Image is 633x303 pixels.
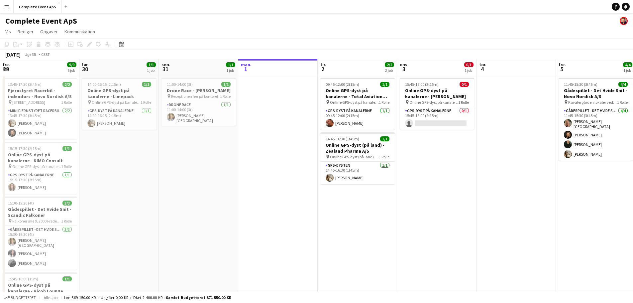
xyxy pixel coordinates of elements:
app-job-card: 11:45-15:30 (3t45m)4/4Gådespillet - Det Hvide Snit - Novo Nordisk A/S Kavalergården lokaler ved s... [559,78,633,161]
span: 4/4 [618,82,628,87]
span: 15:15-17:30 (2t15m) [8,146,42,151]
div: 13:45-17:30 (3t45m)2/2Fjernstyret Racerbil - indendørs - Novo Nordisk A/S [STREET_ADDRESS]1 Rolle... [3,78,77,139]
span: Rediger [18,29,34,35]
span: 14:45-16:30 (1t45m) [326,136,359,141]
span: søn. [161,62,170,68]
span: 29 [2,65,10,73]
span: tor. [479,62,486,68]
app-card-role: Gådespillet - Det Hvide Snit3/315:30-19:30 (4t)[PERSON_NAME][GEOGRAPHIC_DATA][PERSON_NAME][PERSON... [3,226,77,270]
span: 1/1 [142,82,151,87]
h3: Fjernstyret Racerbil - indendørs - Novo Nordisk A/S [3,87,77,99]
span: 3/3 [62,201,72,206]
div: [DATE] [5,51,21,58]
h3: Online GPS-dyst på kanalerne - Limepack [82,87,157,99]
div: CEST [41,52,50,57]
span: 0/1 [464,62,474,67]
div: 1 job [226,68,235,73]
span: 2 [319,65,326,73]
span: 1 Rolle [458,100,469,105]
span: 1/1 [147,62,156,67]
span: 1 Rolle [617,100,628,105]
span: 1 Rolle [220,94,231,99]
span: 09:45-12:00 (2t15m) [326,82,359,87]
span: 5 [558,65,566,73]
span: 2/2 [385,62,394,67]
h3: Drone Race - [PERSON_NAME] [161,87,236,93]
div: 15:45-18:00 (2t15m)0/1Online GPS-dyst på kanalerne - [PERSON_NAME] Online GPS-dyst på kanalerne1 ... [400,78,474,130]
h3: Online GPS-dyst på kanalerne - KIMO Consult [3,152,77,164]
span: 9/9 [67,62,76,67]
span: Falkoner alle 9, 2000 Frederiksberg - Scandic Falkoner [12,219,61,224]
app-card-role: GPS-dysten1/114:45-16:30 (1t45m)[PERSON_NAME] [320,162,395,184]
span: 1 [240,65,252,73]
span: 11:45-15:30 (3t45m) [564,82,597,87]
h3: Gådespillet - Det Hvide Snit - Scandic Falkoner [3,206,77,218]
div: 1 job [465,68,473,73]
span: 13:45-17:30 (3t45m) [8,82,42,87]
h3: Online GPS-dyst (på land) - Zealand Pharma A/S [320,142,395,154]
span: Kommunikation [64,29,95,35]
app-job-card: 15:15-17:30 (2t15m)1/1Online GPS-dyst på kanalerne - KIMO Consult Online GPS-dyst på kanalerne1 R... [3,142,77,194]
button: Budgetteret [3,294,37,301]
a: Kommunikation [62,27,98,36]
app-job-card: 14:45-16:30 (1t45m)1/1Online GPS-dyst (på land) - Zealand Pharma A/S Online GPS-dyst (på land)1 R... [320,132,395,184]
span: Samlet budgetteret 371 550.00 KR [166,295,231,300]
app-card-role: Drone Race1/111:00-14:00 (3t)[PERSON_NAME][GEOGRAPHIC_DATA] [161,101,236,126]
a: Vis [3,27,14,36]
span: 15:45-16:00 (15m) [8,276,38,281]
span: 14:00-16:15 (2t15m) [87,82,121,87]
div: 2 job [385,68,394,73]
span: 1/1 [380,82,389,87]
span: Budgetteret [11,295,36,300]
span: [STREET_ADDRESS] [12,100,45,105]
span: Opgaver [40,29,58,35]
span: Vis [5,29,11,35]
span: 1 Rolle [61,100,72,105]
span: 1 Rolle [379,100,389,105]
app-user-avatar: Christian Brøckner [620,17,628,25]
span: 4/4 [623,62,632,67]
div: 1 job [147,68,156,73]
h3: Online GPS-dyst på kanalerne - Ricoh Lounge [3,282,77,294]
app-card-role: GPS-dyst på kanalerne1/114:00-16:15 (2t15m)[PERSON_NAME] [82,107,157,130]
span: 1 Rolle [61,219,72,224]
span: 15:30-19:30 (4t) [8,201,34,206]
span: 30 [81,65,89,73]
span: Uge 35 [22,52,39,57]
span: 1/1 [62,146,72,151]
div: Løn 369 150.00 KR + Udgifter 0.00 KR + Diæt 2 400.00 KR = [64,295,231,300]
app-card-role: GPS-dyst på kanalerne1/109:45-12:00 (2t15m)[PERSON_NAME] [320,107,395,130]
app-job-card: 09:45-12:00 (2t15m)1/1Online GPS-dyst på kanalerne - Total Aviation Ltd A/S Online GPS-dyst på ka... [320,78,395,130]
span: man. [241,62,252,68]
span: ons. [400,62,409,68]
span: 31 [160,65,170,73]
app-job-card: 15:30-19:30 (4t)3/3Gådespillet - Det Hvide Snit - Scandic Falkoner Falkoner alle 9, 2000 Frederik... [3,197,77,270]
span: Online GPS-dyst på kanalerne [92,100,141,105]
span: fre. [559,62,566,68]
span: 1/1 [62,276,72,281]
span: 1 Rolle [379,154,389,159]
span: Kavalergården lokaler ved siden af slottet [568,100,617,105]
span: Online GPS-dyst (på land) [330,154,374,159]
a: Opgaver [38,27,60,36]
app-job-card: 11:00-14:00 (3t)1/1Drone Race - [PERSON_NAME] Receptionen her på kontoret1 RolleDrone Race1/111:0... [161,78,236,126]
span: tir. [320,62,326,68]
app-card-role: Mini Fjernstyret Racerbil2/213:45-17:30 (3t45m)[PERSON_NAME][PERSON_NAME] [3,107,77,139]
span: 3 [399,65,409,73]
span: fre. [3,62,10,68]
span: Online GPS-dyst på kanalerne [330,100,379,105]
span: 4 [478,65,486,73]
div: 1 job [623,68,632,73]
button: Complete Event ApS [14,0,62,13]
span: 0/1 [460,82,469,87]
span: lør. [82,62,89,68]
span: Receptionen her på kontoret [171,94,218,99]
span: 15:45-18:00 (2t15m) [405,82,439,87]
app-card-role: Gådespillet - Det Hvide Snit4/411:45-15:30 (3t45m)[PERSON_NAME][GEOGRAPHIC_DATA][PERSON_NAME][PER... [559,107,633,161]
div: 14:00-16:15 (2t15m)1/1Online GPS-dyst på kanalerne - Limepack Online GPS-dyst på kanalerne1 Rolle... [82,78,157,130]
